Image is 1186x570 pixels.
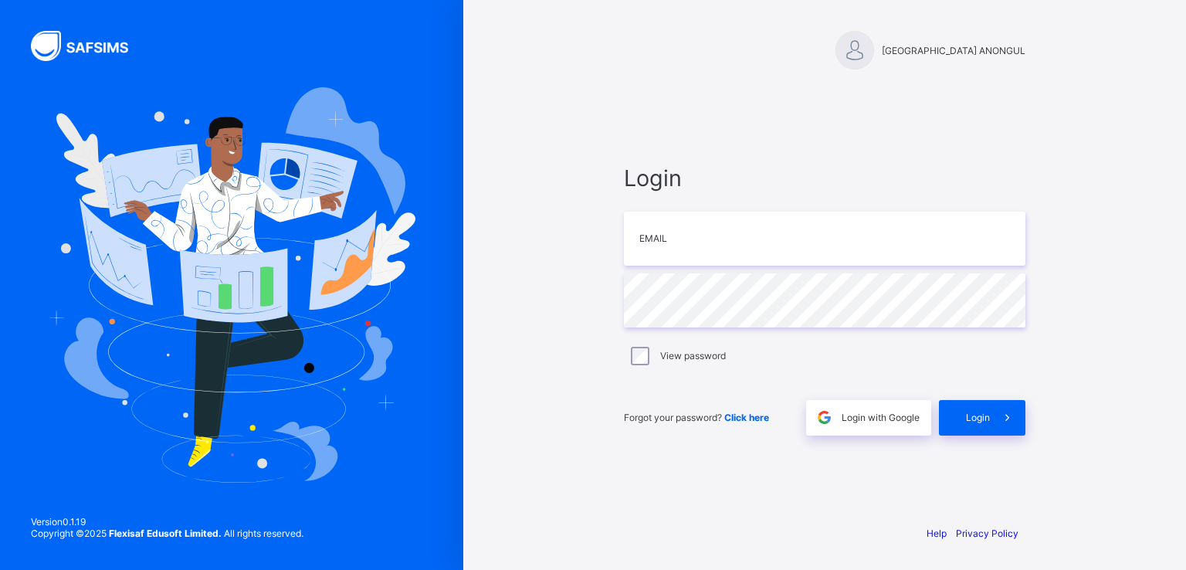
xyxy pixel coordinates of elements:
img: google.396cfc9801f0270233282035f929180a.svg [815,409,833,426]
a: Help [927,528,947,539]
img: SAFSIMS Logo [31,31,147,61]
span: Version 0.1.19 [31,516,303,528]
img: Hero Image [48,87,415,483]
span: Copyright © 2025 All rights reserved. [31,528,303,539]
a: Click here [724,412,769,423]
span: Login with Google [842,412,920,423]
span: Login [624,165,1025,192]
span: [GEOGRAPHIC_DATA] ANONGUL [882,45,1025,56]
strong: Flexisaf Edusoft Limited. [109,528,222,539]
label: View password [660,350,726,361]
span: Login [966,412,990,423]
a: Privacy Policy [956,528,1018,539]
span: Forgot your password? [624,412,769,423]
